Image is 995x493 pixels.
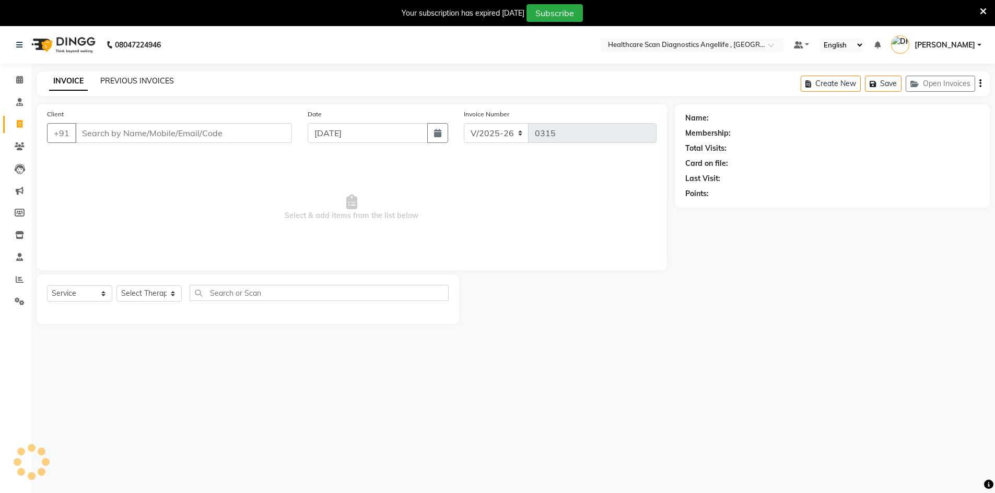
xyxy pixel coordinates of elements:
input: Search by Name/Mobile/Email/Code [75,123,292,143]
label: Date [308,110,322,119]
a: INVOICE [49,72,88,91]
label: Client [47,110,64,119]
button: Create New [801,76,861,92]
div: Your subscription has expired [DATE] [402,8,524,19]
img: DR AFTAB ALAM [891,35,909,54]
img: logo [27,30,98,59]
label: Invoice Number [464,110,509,119]
div: Points: [685,188,709,199]
div: Total Visits: [685,143,727,154]
button: Subscribe [526,4,583,22]
button: +91 [47,123,76,143]
div: Name: [685,113,709,124]
span: [PERSON_NAME] [915,40,975,51]
input: Search or Scan [190,285,449,301]
button: Open Invoices [906,76,975,92]
b: 08047224946 [115,30,161,59]
div: Card on file: [685,158,728,169]
button: Save [865,76,902,92]
a: PREVIOUS INVOICES [100,76,174,86]
span: Select & add items from the list below [47,155,657,260]
div: Last Visit: [685,173,720,184]
div: Membership: [685,128,731,139]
